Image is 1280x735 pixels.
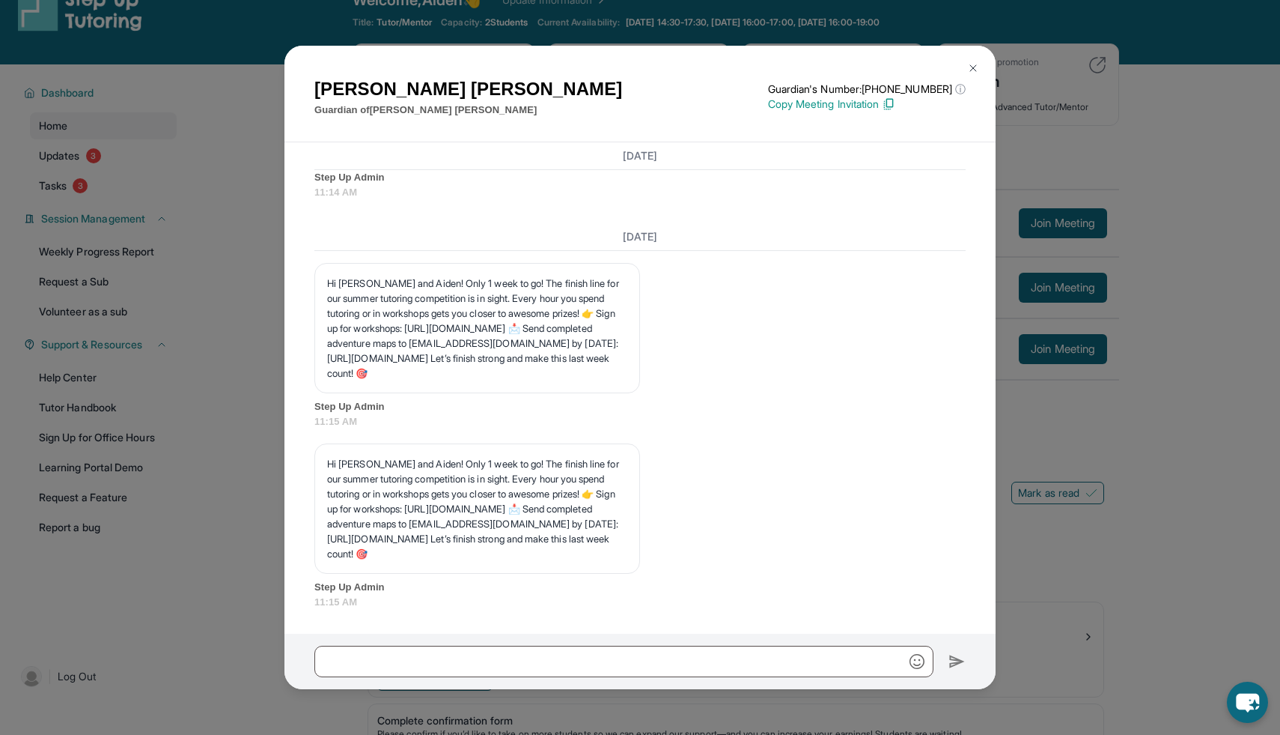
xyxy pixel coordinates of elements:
[1227,682,1268,723] button: chat-button
[314,595,966,610] span: 11:15 AM
[909,654,924,669] img: Emoji
[955,82,966,97] span: ⓘ
[314,229,966,244] h3: [DATE]
[314,414,966,429] span: 11:15 AM
[314,103,622,118] p: Guardian of [PERSON_NAME] [PERSON_NAME]
[327,276,627,381] p: Hi [PERSON_NAME] and Aiden! Only 1 week to go! The finish line for our summer tutoring competitio...
[768,82,966,97] p: Guardian's Number: [PHONE_NUMBER]
[314,148,966,163] h3: [DATE]
[948,653,966,671] img: Send icon
[314,580,966,595] span: Step Up Admin
[327,456,627,561] p: Hi [PERSON_NAME] and Aiden! Only 1 week to go! The finish line for our summer tutoring competitio...
[882,97,895,111] img: Copy Icon
[768,97,966,112] p: Copy Meeting Invitation
[314,399,966,414] span: Step Up Admin
[967,62,979,74] img: Close Icon
[314,170,966,185] span: Step Up Admin
[314,185,966,200] span: 11:14 AM
[314,76,622,103] h1: [PERSON_NAME] [PERSON_NAME]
